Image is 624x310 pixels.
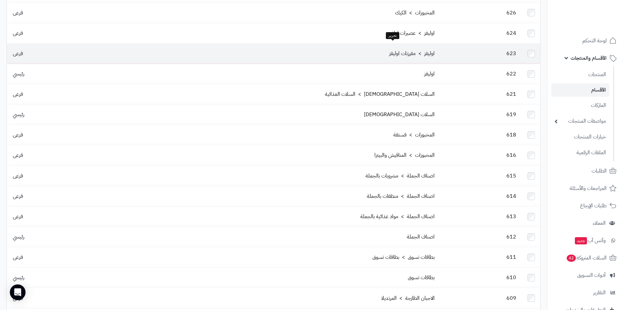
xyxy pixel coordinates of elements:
[9,294,26,302] span: فرعى
[579,6,618,20] img: logo-2.png
[503,29,520,37] span: 624
[593,288,606,297] span: التقارير
[395,9,435,17] a: المخبوزات > الكيك
[9,29,26,37] span: فرعى
[551,98,609,113] a: الماركات
[551,68,609,82] a: المنتجات
[593,218,606,228] span: العملاء
[9,233,28,241] span: رئيسي
[503,50,520,57] span: 623
[9,192,26,200] span: فرعى
[503,192,520,200] span: 614
[9,151,26,159] span: فرعى
[374,151,435,159] a: المخبوزات > المناقيش والبيتزا
[503,151,520,159] span: 616
[551,233,620,248] a: وآتس آبجديد
[9,274,28,281] span: رئيسي
[551,163,620,179] a: الطلبات
[9,90,26,98] span: فرعى
[582,36,607,45] span: لوحة التحكم
[424,70,435,78] a: اوليفز
[364,111,435,118] a: السلات [DEMOGRAPHIC_DATA]
[503,213,520,220] span: 613
[503,253,520,261] span: 611
[9,70,28,78] span: رئيسي
[9,9,26,17] span: فرعى
[366,172,435,180] a: اصناف الجملة > مشروبات بالجملة
[503,70,520,78] span: 622
[551,198,620,214] a: طلبات الإرجاع
[325,90,435,98] a: السلات [DEMOGRAPHIC_DATA] > السلات الغذائية
[551,83,609,97] a: الأقسام
[551,33,620,49] a: لوحة التحكم
[9,253,26,261] span: فرعى
[9,111,28,118] span: رئيسي
[393,131,435,139] a: المخبوزات > فستقة
[360,213,435,220] a: اصناف الجملة > مواد غذائية بالجملة
[389,50,435,57] a: اوليفز > مفرزنات اوليفز
[408,274,435,281] a: بطاقات تسوق
[372,253,435,261] a: بطاقات تسوق > بطاقات تسوق
[580,201,607,210] span: طلبات الإرجاع
[503,90,520,98] span: 621
[551,285,620,300] a: التقارير
[386,32,399,39] div: تحرير
[9,50,26,57] span: فرعى
[570,184,607,193] span: المراجعات والأسئلة
[551,215,620,231] a: العملاء
[381,294,435,302] a: الاجبان الطازجة > المرتديلا
[551,267,620,283] a: أدوات التسويق
[407,233,435,241] a: اصناف الجملة
[9,131,26,139] span: فرعى
[575,237,587,244] span: جديد
[566,253,607,262] span: السلات المتروكة
[9,213,26,220] span: فرعى
[503,294,520,302] span: 609
[577,271,606,280] span: أدوات التسويق
[9,172,26,180] span: فرعى
[388,29,435,37] a: اوليفز > عصيرات اولفيز
[503,172,520,180] span: 615
[551,250,620,266] a: السلات المتروكة42
[503,9,520,17] span: 626
[367,192,435,200] a: اصناف الجملة > منظفات بالجملة
[503,111,520,118] span: 619
[592,166,607,176] span: الطلبات
[551,130,609,144] a: خيارات المنتجات
[503,274,520,281] span: 610
[10,284,26,300] div: Open Intercom Messenger
[551,146,609,160] a: الملفات الرقمية
[551,180,620,196] a: المراجعات والأسئلة
[503,131,520,139] span: 618
[574,236,606,245] span: وآتس آب
[503,233,520,241] span: 612
[566,254,577,262] span: 42
[571,53,607,63] span: الأقسام والمنتجات
[551,114,609,128] a: مواصفات المنتجات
